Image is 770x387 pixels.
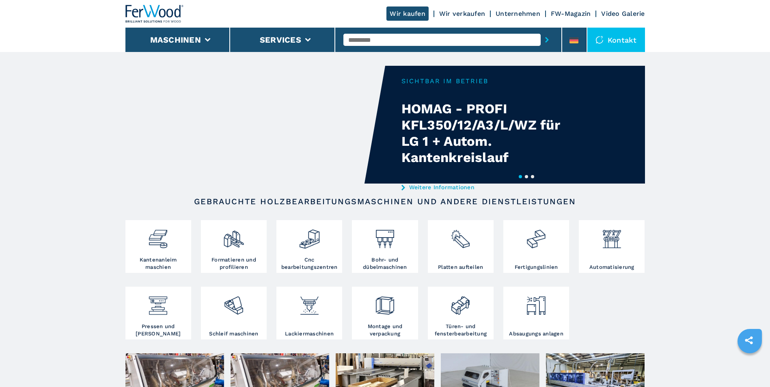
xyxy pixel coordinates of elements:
h3: Türen- und fensterbearbeitung [430,323,492,337]
a: Formatieren und profilieren [201,220,267,273]
h3: Cnc bearbeitungszentren [278,256,340,271]
img: linee_di_produzione_2.png [525,222,547,250]
button: Maschinen [150,35,201,45]
img: aspirazione_1.png [525,289,547,316]
a: Bohr- und dübelmaschinen [352,220,418,273]
button: submit-button [541,30,553,49]
img: sezionatrici_2.png [450,222,471,250]
video: Your browser does not support the video tag. [125,66,385,184]
a: Unternehmen [496,10,540,17]
img: lavorazione_porte_finestre_2.png [450,289,471,316]
h3: Platten aufteilen [438,264,483,271]
img: automazione.png [601,222,623,250]
a: Platten aufteilen [428,220,494,273]
a: Cnc bearbeitungszentren [276,220,342,273]
h3: Automatisierung [589,264,634,271]
h3: Montage und verpackung [354,323,416,337]
h3: Schleif maschinen [209,330,258,337]
img: levigatrici_2.png [223,289,244,316]
a: Montage und verpackung [352,287,418,339]
div: Kontakt [587,28,645,52]
img: montaggio_imballaggio_2.png [374,289,396,316]
a: Video Galerie [601,10,645,17]
iframe: Chat [735,350,764,381]
a: Wir kaufen [386,6,429,21]
h2: Gebrauchte Holzbearbeitungsmaschinen und andere Dienstleistungen [151,197,619,206]
a: sharethis [739,330,759,350]
a: Weitere Informationen [401,184,561,190]
button: 2 [525,175,528,178]
a: Automatisierung [579,220,645,273]
img: centro_di_lavoro_cnc_2.png [299,222,320,250]
a: Fertigungslinien [503,220,569,273]
button: Services [260,35,301,45]
h3: Pressen und [PERSON_NAME] [127,323,189,337]
img: bordatrici_1.png [147,222,169,250]
a: Lackiermaschinen [276,287,342,339]
h3: Bohr- und dübelmaschinen [354,256,416,271]
img: verniciatura_1.png [299,289,320,316]
img: foratrici_inseritrici_2.png [374,222,396,250]
button: 1 [519,175,522,178]
h3: Absaugungs anlagen [509,330,563,337]
a: Pressen und [PERSON_NAME] [125,287,191,339]
h3: Formatieren und profilieren [203,256,265,271]
img: pressa-strettoia.png [147,289,169,316]
a: Schleif maschinen [201,287,267,339]
a: Wir verkaufen [439,10,485,17]
img: Ferwood [125,5,184,23]
a: Kantenanleim maschien [125,220,191,273]
a: Absaugungs anlagen [503,287,569,339]
h3: Fertigungslinien [515,264,558,271]
a: FW-Magazin [551,10,591,17]
h3: Kantenanleim maschien [127,256,189,271]
a: Türen- und fensterbearbeitung [428,287,494,339]
button: 3 [531,175,534,178]
img: squadratrici_2.png [223,222,244,250]
h3: Lackiermaschinen [285,330,334,337]
img: Kontakt [595,36,604,44]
